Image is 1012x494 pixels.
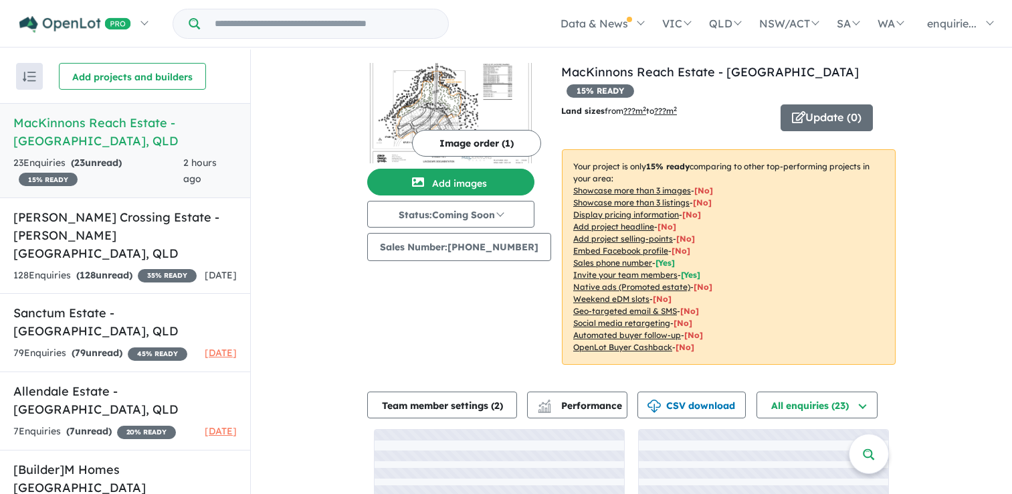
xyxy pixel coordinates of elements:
[59,63,206,90] button: Add projects and builders
[367,201,534,228] button: Status:Coming Soon
[573,210,679,220] u: Display pricing information
[654,106,677,116] u: ???m
[694,185,713,195] span: [ No ]
[203,9,445,38] input: Try estate name, suburb, builder or developer
[138,269,197,282] span: 35 % READY
[412,130,541,157] button: Image order (1)
[573,270,678,280] u: Invite your team members
[694,282,712,292] span: [No]
[573,185,691,195] u: Showcase more than 3 images
[13,208,237,262] h5: [PERSON_NAME] Crossing Estate - [PERSON_NAME][GEOGRAPHIC_DATA] , QLD
[494,400,500,412] span: 2
[72,347,122,359] strong: ( unread)
[781,104,873,131] button: Update (0)
[657,222,676,232] span: [ No ]
[927,17,977,30] span: enquirie...
[71,157,122,169] strong: ( unread)
[13,424,176,440] div: 7 Enquir ies
[693,197,712,208] span: [ No ]
[643,105,646,112] sup: 2
[756,392,878,418] button: All enquiries (23)
[561,104,771,118] p: from
[573,294,649,304] u: Weekend eDM slots
[13,268,197,284] div: 128 Enquir ies
[562,149,896,365] p: Your project is only comparing to other top-performing projects in your area: - - - - - - - - - -...
[19,173,78,186] span: 15 % READY
[66,425,112,437] strong: ( unread)
[573,258,652,268] u: Sales phone number
[646,106,677,116] span: to
[681,270,700,280] span: [ Yes ]
[13,114,237,150] h5: MacKinnons Reach Estate - [GEOGRAPHIC_DATA] , QLD
[573,330,681,340] u: Automated buyer follow-up
[74,157,85,169] span: 23
[567,84,634,98] span: 15 % READY
[674,318,692,328] span: [No]
[527,392,627,418] button: Performance
[128,347,187,361] span: 45 % READY
[70,425,75,437] span: 7
[573,246,668,256] u: Embed Facebook profile
[684,330,703,340] span: [No]
[682,210,701,220] span: [ No ]
[13,345,187,361] div: 79 Enquir ies
[205,425,237,437] span: [DATE]
[13,304,237,340] h5: Sanctum Estate - [GEOGRAPHIC_DATA] , QLD
[205,347,237,359] span: [DATE]
[653,294,672,304] span: [No]
[117,426,176,439] span: 20 % READY
[573,282,690,292] u: Native ads (Promoted estate)
[76,269,132,281] strong: ( unread)
[647,400,661,413] img: download icon
[676,234,695,244] span: [ No ]
[538,404,551,412] img: bar-chart.svg
[561,106,605,116] b: Land sizes
[672,246,690,256] span: [ No ]
[538,400,550,407] img: line-chart.svg
[367,392,517,418] button: Team member settings (2)
[623,106,646,116] u: ??? m
[75,347,86,359] span: 79
[183,157,217,185] span: 2 hours ago
[637,392,746,418] button: CSV download
[367,233,551,261] button: Sales Number:[PHONE_NUMBER]
[23,72,36,82] img: sort.svg
[655,258,675,268] span: [ Yes ]
[19,16,131,33] img: Openlot PRO Logo White
[13,155,183,187] div: 23 Enquir ies
[573,234,673,244] u: Add project selling-points
[573,342,672,352] u: OpenLot Buyer Cashback
[573,222,654,232] u: Add project headline
[13,382,237,418] h5: Allendale Estate - [GEOGRAPHIC_DATA] , QLD
[205,269,237,281] span: [DATE]
[367,63,534,163] img: MacKinnons Reach Estate - Gumlow
[80,269,96,281] span: 128
[561,64,859,80] a: MacKinnons Reach Estate - [GEOGRAPHIC_DATA]
[540,400,622,412] span: Performance
[367,169,534,195] button: Add images
[676,342,694,352] span: [No]
[573,197,690,208] u: Showcase more than 3 listings
[573,318,670,328] u: Social media retargeting
[680,306,699,316] span: [No]
[573,306,677,316] u: Geo-targeted email & SMS
[646,161,690,171] b: 15 % ready
[674,105,677,112] sup: 2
